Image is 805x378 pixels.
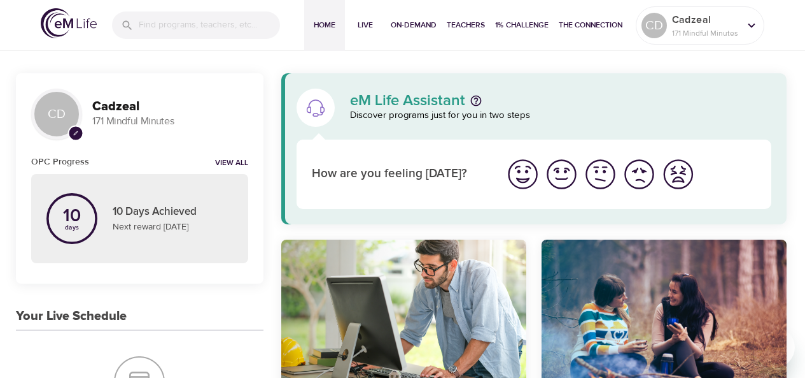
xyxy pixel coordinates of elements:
[309,18,340,32] span: Home
[583,157,618,192] img: ok
[41,8,97,38] img: logo
[542,240,787,378] button: Mindful Daily
[672,27,739,39] p: 171 Mindful Minutes
[503,155,542,194] button: I'm feeling great
[31,155,89,169] h6: OPC Progress
[92,114,248,129] p: 171 Mindful Minutes
[641,13,667,38] div: CD
[581,155,620,194] button: I'm feeling ok
[139,11,280,39] input: Find programs, teachers, etc...
[281,240,526,378] button: Ten Short Everyday Mindfulness Practices
[312,165,488,184] p: How are you feeling [DATE]?
[92,99,248,114] h3: Cadzeal
[544,157,579,192] img: good
[559,18,622,32] span: The Connection
[672,12,739,27] p: Cadzeal
[305,98,326,118] img: eM Life Assistant
[350,93,465,108] p: eM Life Assistant
[659,155,697,194] button: I'm feeling worst
[620,155,659,194] button: I'm feeling bad
[350,18,381,32] span: Live
[215,158,248,169] a: View all notifications
[113,204,233,221] p: 10 Days Achieved
[505,157,540,192] img: great
[16,309,127,324] h3: Your Live Schedule
[113,221,233,234] p: Next reward [DATE]
[661,157,696,192] img: worst
[542,155,581,194] button: I'm feeling good
[31,89,82,140] div: CD
[391,18,437,32] span: On-Demand
[622,157,657,192] img: bad
[447,18,485,32] span: Teachers
[63,207,81,225] p: 10
[63,225,81,230] p: days
[350,108,772,123] p: Discover programs just for you in two steps
[754,327,795,368] iframe: Button to launch messaging window
[495,18,549,32] span: 1% Challenge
